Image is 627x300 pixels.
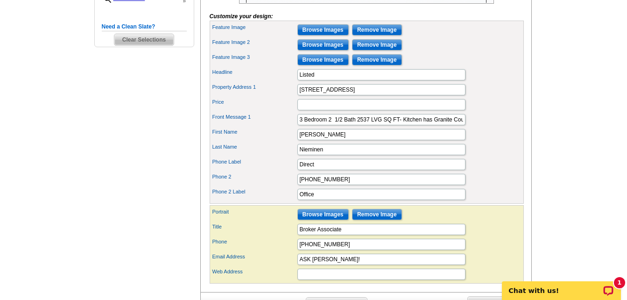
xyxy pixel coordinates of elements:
[212,223,296,231] label: Title
[212,158,296,166] label: Phone Label
[212,53,296,61] label: Feature Image 3
[210,13,273,20] i: Customize your design:
[212,128,296,136] label: First Name
[496,271,627,300] iframe: LiveChat chat widget
[352,209,402,220] input: Remove Image
[297,39,349,50] input: Browse Images
[297,54,349,65] input: Browse Images
[352,39,402,50] input: Remove Image
[212,113,296,121] label: Front Message 1
[212,38,296,46] label: Feature Image 2
[212,68,296,76] label: Headline
[212,173,296,181] label: Phone 2
[212,98,296,106] label: Price
[212,143,296,151] label: Last Name
[212,23,296,31] label: Feature Image
[212,268,296,276] label: Web Address
[212,253,296,261] label: Email Address
[352,54,402,65] input: Remove Image
[114,34,174,45] span: Clear Selections
[212,208,296,216] label: Portrait
[212,188,296,196] label: Phone 2 Label
[212,238,296,246] label: Phone
[102,22,187,31] h5: Need a Clean Slate?
[212,83,296,91] label: Property Address 1
[297,209,349,220] input: Browse Images
[352,24,402,36] input: Remove Image
[297,24,349,36] input: Browse Images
